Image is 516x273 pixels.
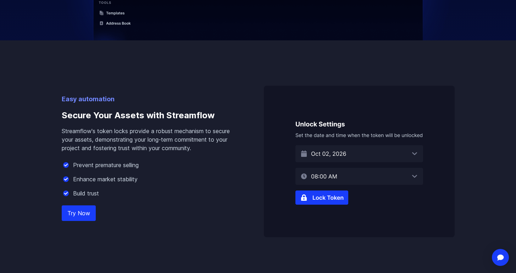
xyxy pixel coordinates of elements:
[62,104,241,127] h3: Secure Your Assets with Streamflow
[62,127,241,152] p: Streamflow's token locks provide a robust mechanism to secure your assets, demonstrating your lon...
[73,189,99,198] p: Build trust
[264,86,455,237] img: Secure Your Assets with Streamflow
[492,249,509,266] div: Open Intercom Messenger
[62,94,241,104] p: Easy automation
[73,161,139,169] p: Prevent premature selling
[62,205,96,221] a: Try Now
[73,175,138,183] p: Enhance market stability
